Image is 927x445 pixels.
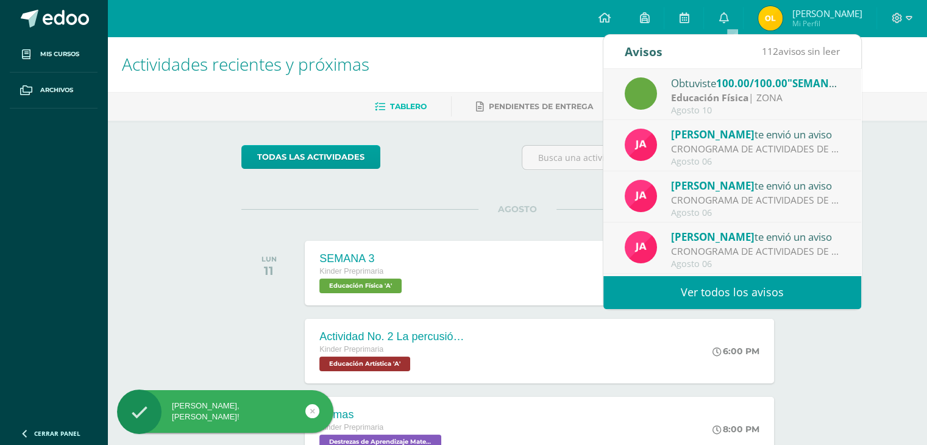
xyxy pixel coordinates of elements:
div: CRONOGRAMA DE ACTIVIDADES DE DESTREZAS DE APRENDIZAJE MATEMÁTICO : Buena tarde papitos envío el C... [671,193,840,207]
span: [PERSON_NAME] [792,7,862,20]
span: AGOSTO [478,204,556,215]
span: "SEMANA 2" [787,76,850,90]
span: Tablero [390,102,427,111]
span: Mis cursos [40,49,79,59]
div: Obtuviste en [671,75,840,91]
a: Pendientes de entrega [476,97,593,116]
span: Kinder Preprimaria [319,345,383,354]
div: Agosto 06 [671,157,840,167]
img: 3371138761041f4aab1274f6ad2dc297.png [625,180,657,212]
div: te envió un aviso [671,126,840,142]
span: [PERSON_NAME] [671,230,755,244]
div: CRONOGRAMA DE ACTIVIDADES DE CIENCIA Y CIUDADANÍA : Muy buena tarde papitos envió el CRONOGRAMA D... [671,244,840,258]
a: todas las Actividades [241,145,380,169]
div: 6:00 PM [712,346,759,357]
div: [PERSON_NAME], [PERSON_NAME]! [117,400,333,422]
span: Educación Física 'A' [319,279,402,293]
input: Busca una actividad próxima aquí... [522,146,792,169]
span: Mi Perfil [792,18,862,29]
img: 3371138761041f4aab1274f6ad2dc297.png [625,231,657,263]
div: | ZONA [671,91,840,105]
div: Actividad No. 2 La percusión rítmica corporal en salón de clases. [319,330,466,343]
span: Educación Artística 'A' [319,357,410,371]
span: Archivos [40,85,73,95]
span: 112 [762,44,778,58]
a: Mis cursos [10,37,98,73]
div: Agosto 06 [671,208,840,218]
div: CRONOGRAMA DE ACTIVIDADES DE COMUNICACIÓN Y LENGUAJE : Buena tarde papitos envió CRONOGRAMA DE AC... [671,142,840,156]
span: Pendientes de entrega [489,102,593,111]
span: avisos sin leer [762,44,840,58]
div: Agosto 06 [671,259,840,269]
div: 11 [261,263,277,278]
strong: Educación Física [671,91,748,104]
span: [PERSON_NAME] [671,127,755,141]
span: Cerrar panel [34,429,80,438]
span: 100.00/100.00 [716,76,787,90]
img: 3371138761041f4aab1274f6ad2dc297.png [625,129,657,161]
div: te envió un aviso [671,229,840,244]
div: SEMANA 3 [319,252,405,265]
div: LUN [261,255,277,263]
a: Tablero [375,97,427,116]
div: Avisos [625,35,662,68]
div: Agosto 10 [671,105,840,116]
a: Archivos [10,73,98,109]
span: Actividades recientes y próximas [122,52,369,76]
div: te envió un aviso [671,177,840,193]
span: [PERSON_NAME] [671,179,755,193]
img: 65252ca9101bf6ecf00b6d087c345a9c.png [758,6,783,30]
div: Sumas [319,408,444,421]
div: 8:00 PM [712,424,759,435]
span: Kinder Preprimaria [319,267,383,276]
a: Ver todos los avisos [603,276,861,309]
